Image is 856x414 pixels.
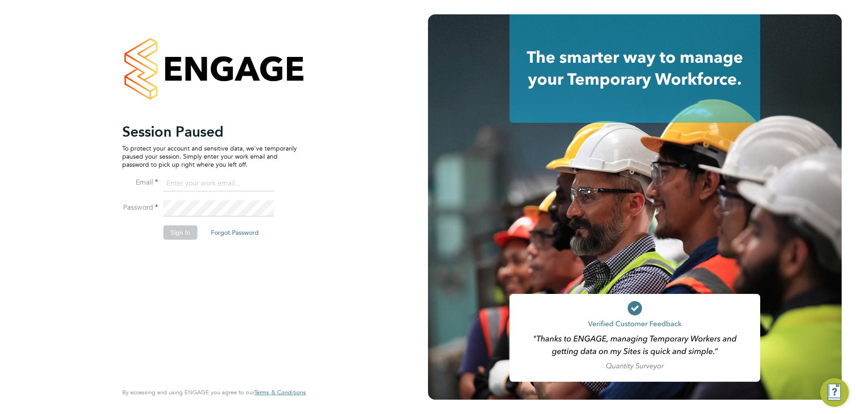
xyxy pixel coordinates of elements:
[122,178,158,187] label: Email
[163,225,197,240] button: Sign In
[204,225,266,240] button: Forgot Password
[163,176,274,192] input: Enter your work email...
[122,144,297,169] p: To protect your account and sensitive data, we've temporarily paused your session. Simply enter y...
[820,378,849,407] button: Engage Resource Center
[122,203,158,212] label: Password
[122,123,297,141] h2: Session Paused
[254,389,306,396] a: Terms & Conditions
[122,388,306,396] span: By accessing and using ENGAGE you agree to our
